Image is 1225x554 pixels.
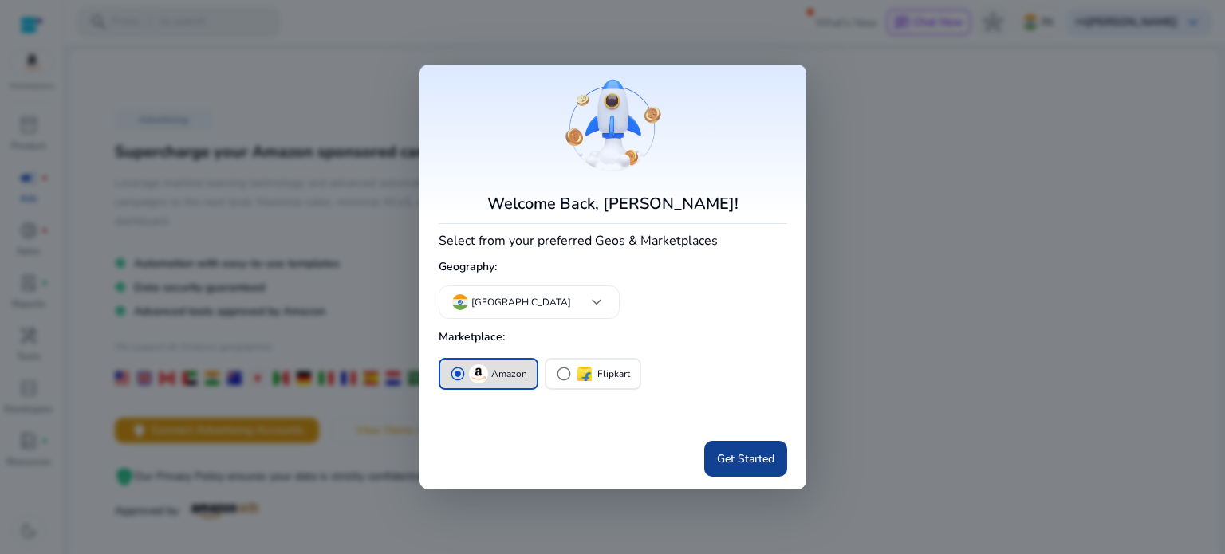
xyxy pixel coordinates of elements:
[471,295,571,309] p: [GEOGRAPHIC_DATA]
[491,366,527,383] p: Amazon
[439,324,787,351] h5: Marketplace:
[556,366,572,382] span: radio_button_unchecked
[575,364,594,383] img: flipkart.svg
[450,366,466,382] span: radio_button_checked
[439,254,787,281] h5: Geography:
[704,441,787,477] button: Get Started
[597,366,630,383] p: Flipkart
[452,294,468,310] img: in.svg
[587,293,606,312] span: keyboard_arrow_down
[717,450,774,467] span: Get Started
[469,364,488,383] img: amazon.svg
